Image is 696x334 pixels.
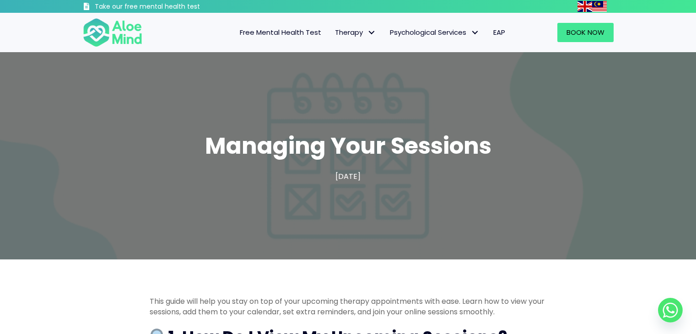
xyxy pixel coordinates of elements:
h3: Take our free mental health test [95,2,249,11]
a: Take our free mental health test [83,2,249,13]
img: ms [592,1,607,12]
a: Psychological ServicesPsychological Services: submenu [383,23,486,42]
a: EAP [486,23,512,42]
span: Therapy: submenu [365,26,378,39]
span: Psychological Services [390,27,480,37]
a: Book Now [557,23,614,42]
span: [DATE] [335,171,361,182]
span: Psychological Services: submenu [469,26,482,39]
img: en [577,1,592,12]
a: Whatsapp [658,298,683,323]
p: This guide will help you stay on top of your upcoming therapy appointments with ease. Learn how t... [150,296,547,317]
a: TherapyTherapy: submenu [328,23,383,42]
span: Book Now [567,27,604,37]
span: Managing Your Sessions [205,129,491,162]
a: English [577,1,592,11]
a: Malay [592,1,607,11]
span: Therapy [335,27,376,37]
nav: Menu [154,23,512,42]
span: Free Mental Health Test [240,27,321,37]
a: Free Mental Health Test [233,23,328,42]
img: Aloe mind Logo [83,17,142,48]
span: EAP [493,27,505,37]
